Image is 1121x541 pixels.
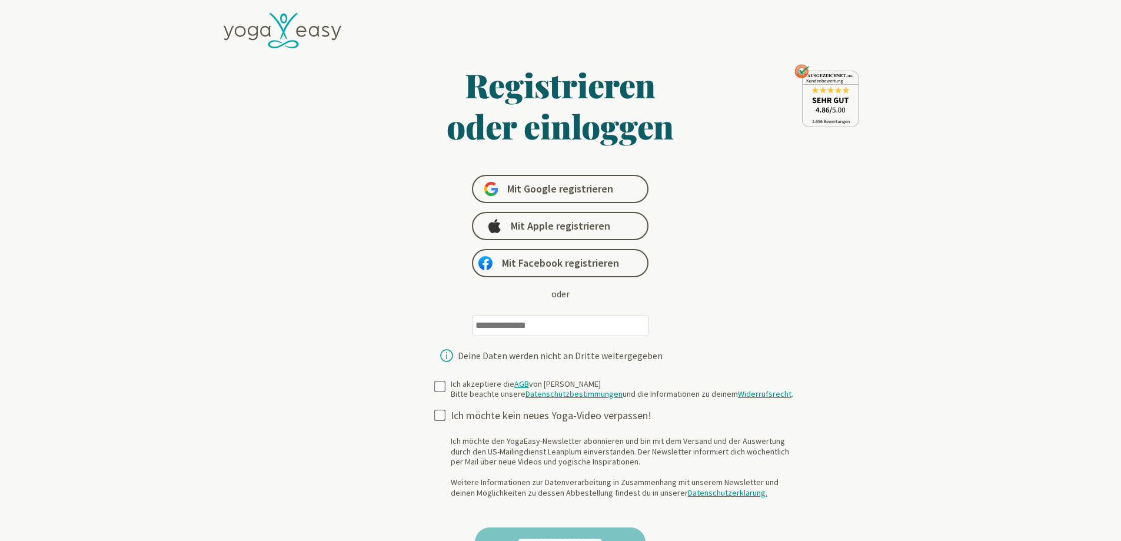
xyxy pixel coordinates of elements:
h1: Registrieren oder einloggen [333,64,789,147]
a: Mit Apple registrieren [472,212,648,240]
a: Datenschutzerklärung. [688,487,767,498]
span: Mit Apple registrieren [511,219,610,233]
a: Datenschutzbestimmungen [525,389,623,399]
div: oder [551,287,570,301]
span: Mit Google registrieren [507,182,613,196]
a: Widerrufsrecht [738,389,791,399]
div: Ich möchte kein neues Yoga-Video verpassen! [451,409,803,423]
div: Ich möchte den YogaEasy-Newsletter abonnieren und bin mit dem Versand und der Auswertung durch de... [451,436,803,498]
div: Deine Daten werden nicht an Dritte weitergegeben [458,351,663,360]
img: ausgezeichnet_seal.png [794,64,859,127]
span: Mit Facebook registrieren [502,256,619,270]
div: Ich akzeptiere die von [PERSON_NAME] Bitte beachte unsere und die Informationen zu deinem . [451,379,793,400]
a: Mit Google registrieren [472,175,648,203]
a: AGB [514,379,529,389]
a: Mit Facebook registrieren [472,249,648,277]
